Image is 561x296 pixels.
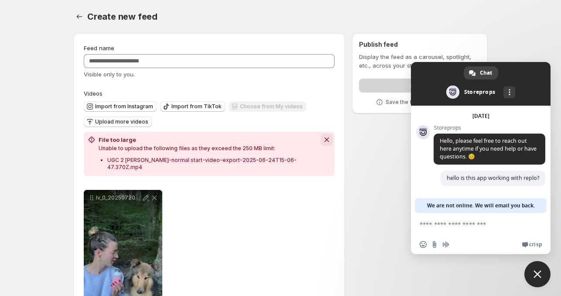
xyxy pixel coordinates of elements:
[440,137,537,160] span: Hello, please feel free to reach out here anytime if you need help or have questions. 😊
[84,101,157,112] button: Import from Instagram
[84,71,135,78] span: Visible only to you.
[73,10,86,23] button: Settings
[420,213,524,235] textarea: Compose your message...
[442,241,449,248] span: Audio message
[386,99,465,106] p: Save the feed once to publish.
[427,198,535,213] span: We are not online. We will email you back.
[99,135,319,144] h2: File too large
[160,101,225,112] button: Import from TikTok
[87,11,157,22] span: Create new feed
[522,241,542,248] a: Crisp
[99,145,319,152] p: Unable to upload the following files as they exceed the 250 MB limit:
[95,118,148,125] span: Upload more videos
[321,134,333,146] button: Dismiss notification
[529,241,542,248] span: Crisp
[434,125,545,131] span: Storeprops
[359,52,481,70] p: Display the feed as a carousel, spotlight, etc., across your store.
[431,241,438,248] span: Send a file
[84,117,152,127] button: Upload more videos
[84,90,103,97] span: Videos
[359,40,481,49] h2: Publish feed
[420,241,427,248] span: Insert an emoji
[447,174,539,182] span: hello is this app working with replo?
[84,45,114,52] span: Feed name
[107,157,319,171] p: UGC 2 [PERSON_NAME]-normal start-video-export-2025-06-24T15-06-47.370Z.mp4
[464,66,498,79] a: Chat
[480,66,492,79] span: Chat
[524,261,551,287] a: Close chat
[171,103,222,110] span: Import from TikTok
[96,194,141,201] p: lv_0_20250720131316 1
[95,103,153,110] span: Import from Instagram
[472,114,489,119] div: [DATE]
